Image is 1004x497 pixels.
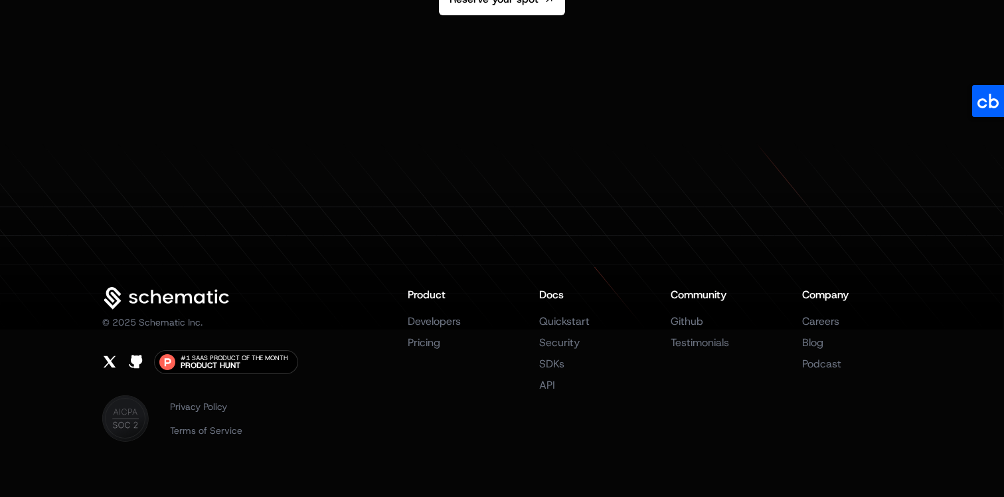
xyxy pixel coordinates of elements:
h3: Community [671,287,770,303]
a: Privacy Policy [170,400,242,413]
h3: Docs [539,287,639,303]
h3: Company [802,287,902,303]
a: API [539,378,555,392]
a: Github [128,354,143,369]
a: Developers [408,314,461,328]
a: Podcast [802,357,841,371]
a: Github [671,314,703,328]
span: Product Hunt [181,361,240,369]
img: SOC II & Aicapa [102,395,149,442]
a: Pricing [408,336,440,349]
a: #1 SaaS Product of the MonthProduct Hunt [154,350,298,374]
a: Security [539,336,580,349]
a: SDKs [539,357,564,371]
span: #1 SaaS Product of the Month [181,355,288,361]
p: © 2025 Schematic Inc. [102,316,203,329]
a: X [102,354,118,369]
h3: Product [408,287,507,303]
a: Terms of Service [170,424,242,437]
a: Testimonials [671,336,729,349]
a: Quickstart [539,314,590,328]
a: Blog [802,336,823,349]
a: Careers [802,314,839,328]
